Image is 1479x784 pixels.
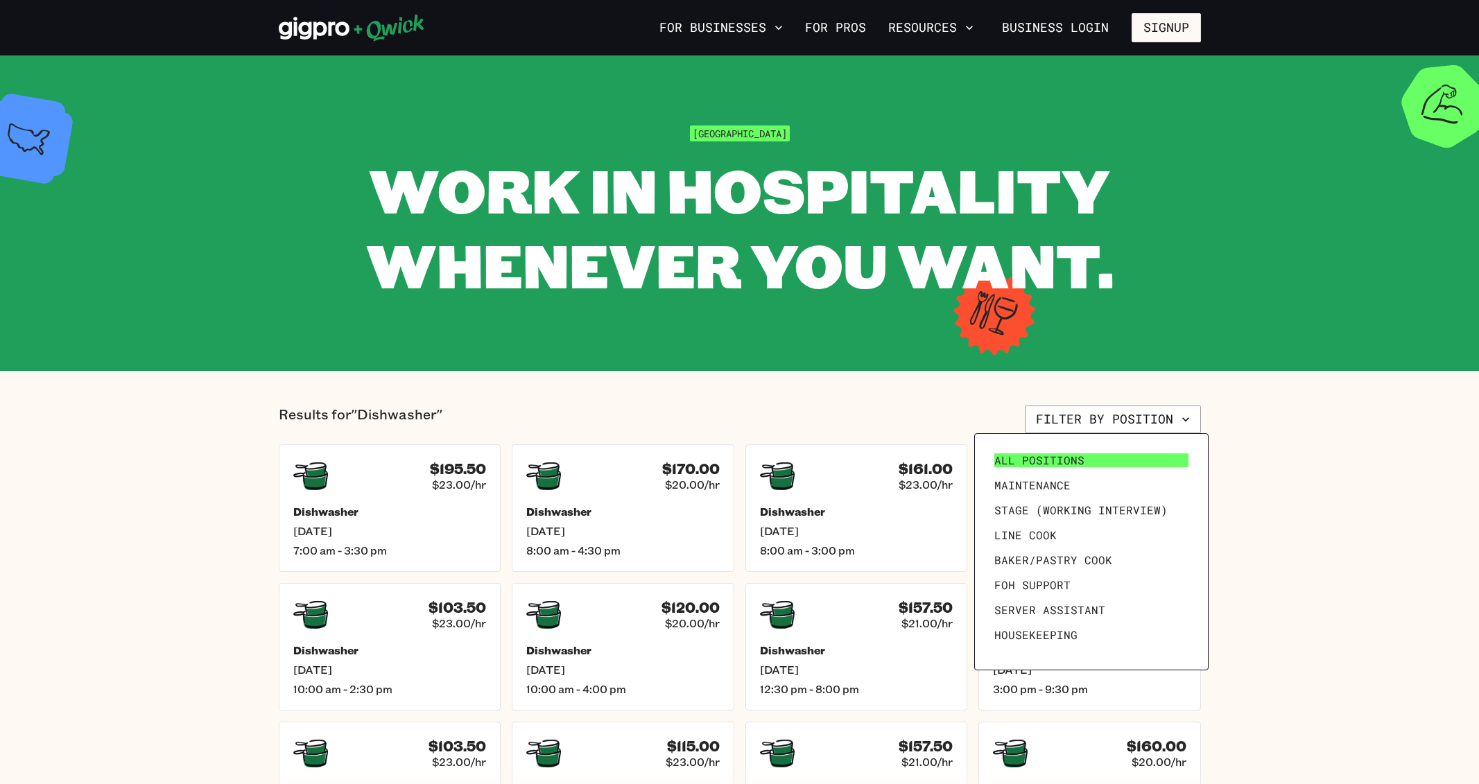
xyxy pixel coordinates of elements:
span: Stage (working interview) [994,503,1168,517]
span: Baker/Pastry Cook [994,553,1112,567]
span: Housekeeping [994,628,1078,642]
span: Maintenance [994,478,1071,492]
span: Line Cook [994,528,1057,542]
ul: Filter by position [989,448,1194,656]
span: Server Assistant [994,603,1105,617]
span: FOH Support [994,578,1071,592]
span: Prep Cook [994,653,1057,667]
span: All Positions [994,453,1084,467]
